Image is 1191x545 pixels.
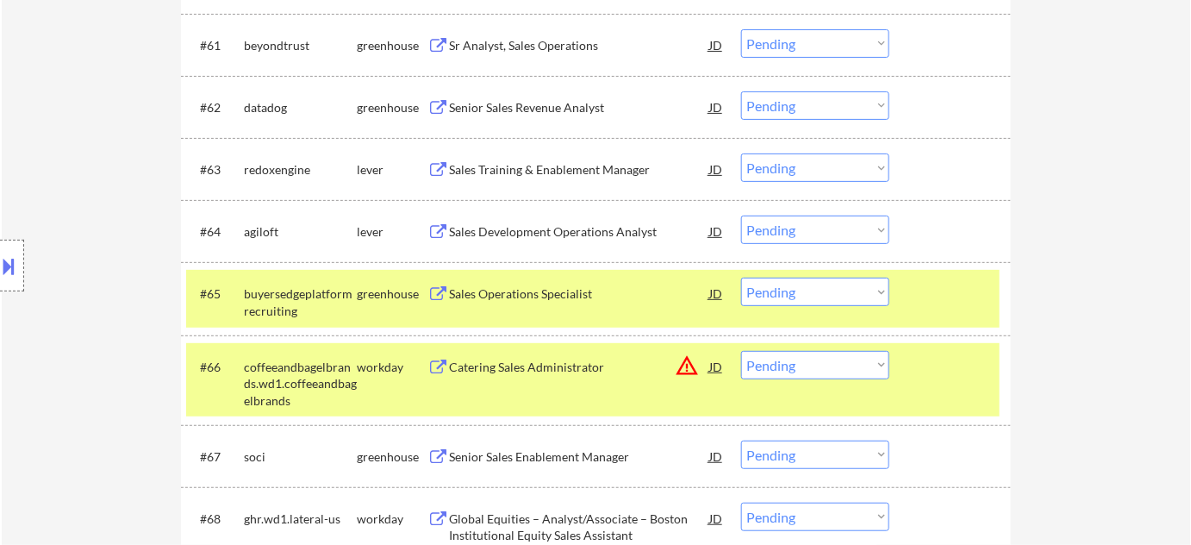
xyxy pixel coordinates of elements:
[357,99,427,116] div: greenhouse
[244,37,357,54] div: beyondtrust
[449,99,709,116] div: Senior Sales Revenue Analyst
[708,216,725,247] div: JD
[244,511,357,528] div: ghr.wd1.lateral-us
[449,223,709,241] div: Sales Development Operations Analyst
[449,161,709,179] div: Sales Training & Enablement Manager
[200,37,230,54] div: #61
[357,223,427,241] div: lever
[708,351,725,382] div: JD
[449,448,709,466] div: Senior Sales Enablement Manager
[449,37,709,54] div: Sr Analyst, Sales Operations
[708,153,725,185] div: JD
[200,511,230,528] div: #68
[244,448,357,466] div: soci
[708,441,725,472] div: JD
[708,503,725,534] div: JD
[708,29,725,60] div: JD
[675,354,699,378] button: warning_amber
[357,285,427,303] div: greenhouse
[357,511,427,528] div: workday
[357,161,427,179] div: lever
[449,285,709,303] div: Sales Operations Specialist
[449,511,709,544] div: Global Equities – Analyst/Associate – Boston Institutional Equity Sales Assistant
[200,99,230,116] div: #62
[244,99,357,116] div: datadog
[357,359,427,376] div: workday
[708,91,725,122] div: JD
[357,448,427,466] div: greenhouse
[449,359,709,376] div: Catering Sales Administrator
[200,448,230,466] div: #67
[708,278,725,309] div: JD
[357,37,427,54] div: greenhouse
